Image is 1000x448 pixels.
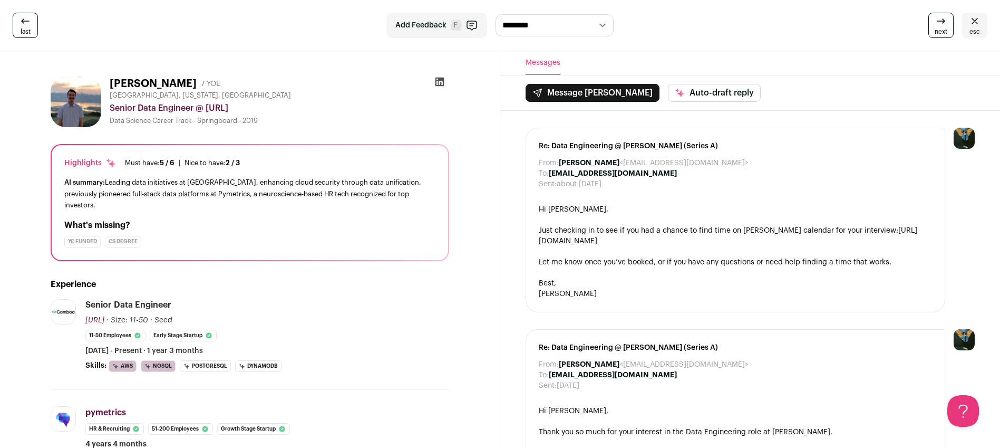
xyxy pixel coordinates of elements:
[668,84,761,102] button: Auto-draft reply
[64,179,105,186] span: AI summary:
[962,13,987,38] a: esc
[110,117,449,125] div: Data Science Career Track - Springboard - 2019
[539,257,933,268] div: Let me know once you’ve booked, or if you have any questions or need help finding a time that works.
[557,380,579,391] dd: [DATE]
[969,27,980,36] span: esc
[180,360,231,372] li: PostgreSQL
[85,317,104,324] span: [URL]
[539,359,559,370] dt: From:
[201,79,220,89] div: 7 YOE
[150,330,217,341] li: Early Stage Startup
[935,27,947,36] span: next
[141,360,176,372] li: NoSQL
[64,236,101,247] div: YC Funded
[64,158,116,168] div: Highlights
[539,158,559,168] dt: From:
[557,179,601,189] dd: about [DATE]
[539,370,549,380] dt: To:
[954,128,975,149] img: 12031951-medium_jpg
[539,141,933,151] span: Re: Data Engineering @ [PERSON_NAME] (Series A)
[539,427,933,437] div: Thank you so much for your interest in the Data Engineering role at [PERSON_NAME].
[539,380,557,391] dt: Sent:
[928,13,954,38] a: next
[539,204,933,215] div: Hi [PERSON_NAME],
[539,225,933,246] div: Just checking in to see if you had a chance to find time on [PERSON_NAME] calendar for your inter...
[185,159,240,167] div: Nice to have:
[105,236,141,247] div: CS degree
[549,371,677,379] b: [EMAIL_ADDRESS][DOMAIN_NAME]
[85,330,145,341] li: 11-50 employees
[85,360,106,371] span: Skills:
[51,77,101,127] img: b72397338954818fec78e2a8ca9884b30c56f90f8cc1e90921e6904a5eb5aff5
[539,342,933,353] span: Re: Data Engineering @ [PERSON_NAME] (Series A)
[386,13,487,38] button: Add Feedback F
[559,361,619,368] b: [PERSON_NAME]
[110,102,449,115] div: Senior Data Engineer @ [URL]
[451,20,461,31] span: F
[21,27,31,36] span: last
[85,299,171,311] div: Senior Data Engineer
[947,395,979,427] iframe: Help Scout Beacon - Open
[125,159,174,167] div: Must have:
[13,13,38,38] a: last
[85,408,126,417] span: pymetrics
[85,346,203,356] span: [DATE] - Present · 1 year 3 months
[51,407,75,431] img: 6e3b1b346554292923d0d5e5311cb644c55a509b09cb330dfb71709984a53bbf.jpg
[559,158,749,168] dd: <[EMAIL_ADDRESS][DOMAIN_NAME]>
[217,423,290,435] li: Growth Stage Startup
[110,77,197,91] h1: [PERSON_NAME]
[160,159,174,166] span: 5 / 6
[150,315,152,326] span: ·
[539,406,933,416] div: Hi [PERSON_NAME],
[125,159,240,167] ul: |
[539,289,933,299] div: [PERSON_NAME]
[51,278,449,291] h2: Experience
[226,159,240,166] span: 2 / 3
[526,51,560,75] button: Messages
[109,360,137,372] li: AWS
[559,359,749,370] dd: <[EMAIL_ADDRESS][DOMAIN_NAME]>
[64,219,435,232] h2: What's missing?
[154,317,172,324] span: Seed
[51,309,75,315] img: 9c7ffa7d3c02a9f757b229bb565badd065964f0f92d0680b32c9b3e766c783fa
[395,20,446,31] span: Add Feedback
[85,423,144,435] li: HR & Recruiting
[559,159,619,167] b: [PERSON_NAME]
[526,84,659,102] button: Message [PERSON_NAME]
[106,317,148,324] span: · Size: 11-50
[64,177,435,210] div: Leading data initiatives at [GEOGRAPHIC_DATA], enhancing cloud security through data unification,...
[539,168,549,179] dt: To:
[148,423,213,435] li: 51-200 employees
[954,329,975,350] img: 12031951-medium_jpg
[549,170,677,177] b: [EMAIL_ADDRESS][DOMAIN_NAME]
[110,91,291,100] span: [GEOGRAPHIC_DATA], [US_STATE], [GEOGRAPHIC_DATA]
[539,179,557,189] dt: Sent:
[539,278,933,289] div: Best,
[235,360,281,372] li: DynamoDB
